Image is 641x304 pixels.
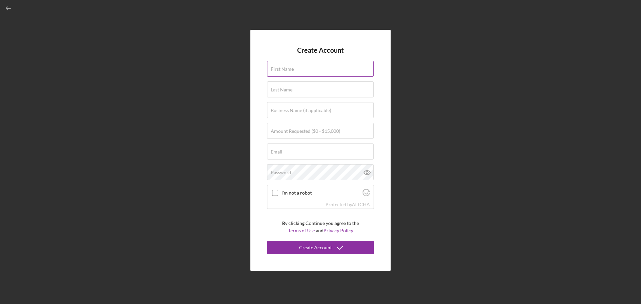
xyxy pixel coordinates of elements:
[299,241,332,254] div: Create Account
[267,241,374,254] button: Create Account
[326,202,370,207] div: Protected by
[297,46,344,54] h4: Create Account
[282,220,359,235] p: By clicking Continue you agree to the and
[324,228,353,233] a: Privacy Policy
[271,128,340,134] label: Amount Requested ($0 - $15,000)
[271,87,292,92] label: Last Name
[281,190,361,196] label: I'm not a robot
[288,228,315,233] a: Terms of Use
[271,66,294,72] label: First Name
[271,149,282,155] label: Email
[271,108,331,113] label: Business Name (if applicable)
[363,192,370,197] a: Visit Altcha.org
[352,202,370,207] a: Visit Altcha.org
[271,170,291,175] label: Password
